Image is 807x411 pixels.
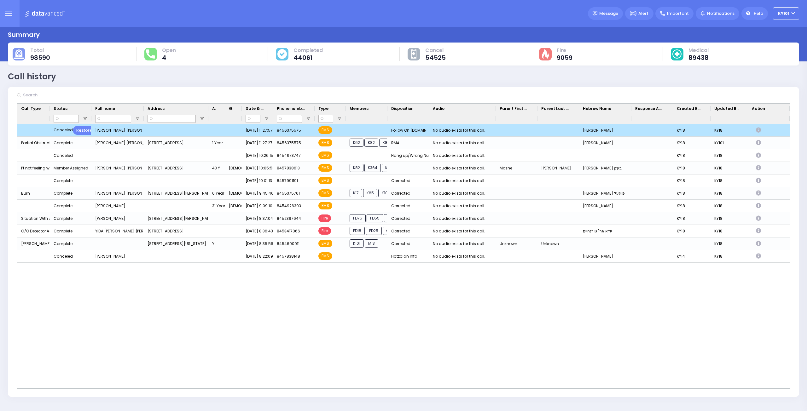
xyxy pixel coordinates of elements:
span: M13 [365,239,378,248]
span: Full name [95,106,115,111]
div: [DATE] 9:45:46 PM [242,187,273,200]
div: [PERSON_NAME] [579,200,631,212]
div: [STREET_ADDRESS][PERSON_NAME] [144,187,208,200]
span: FD75 [350,214,366,222]
input: Type Filter Input [318,115,333,123]
div: C/O Detector Activation [17,225,50,237]
div: RMA [387,137,429,149]
span: 8454673747 [277,153,301,158]
span: 8457838613 [277,165,300,171]
input: Search [21,89,116,101]
div: Pt not feeling well [17,162,50,174]
div: [DEMOGRAPHIC_DATA] [225,200,242,212]
span: 8456375575 [277,128,301,133]
span: Status [54,106,67,111]
div: No audio exists for this call. [433,164,485,172]
img: Logo [25,9,67,17]
span: Parent Last Name [541,106,570,111]
div: Situation With An Oven [17,212,50,225]
span: K50 [382,164,396,172]
div: Corrected [387,237,429,250]
span: Age [212,106,216,111]
span: EMS [318,202,332,209]
div: KY18 [673,137,711,149]
div: [DATE] 8:35:56 PM [242,237,273,250]
div: Moshe [496,162,537,174]
div: Complete [54,214,73,223]
div: Call history [8,71,56,83]
div: KY18 [711,237,748,250]
span: K62 [350,139,363,147]
div: Y [208,237,225,250]
div: No audio exists for this call. [433,252,485,260]
div: [DATE] 11:27:27 PM [242,137,273,149]
span: K82 [350,164,363,172]
div: 1 Year [208,137,225,149]
span: Important [667,10,689,17]
div: [DEMOGRAPHIC_DATA] [225,187,242,200]
span: K65 [363,189,377,197]
span: FD55 [367,214,383,222]
span: Completed [293,47,323,54]
span: Help [754,10,763,17]
div: Corrected [387,187,429,200]
div: Press SPACE to select this row. [17,200,790,212]
div: Canceled [54,126,73,135]
span: Date & Time [246,106,264,111]
div: YIDA [PERSON_NAME] [PERSON_NAME] [91,225,144,237]
input: Address Filter Input [148,115,196,123]
div: [DEMOGRAPHIC_DATA] [225,162,242,174]
div: No audio exists for this call. [433,126,485,134]
div: Complete [54,240,73,248]
div: No audio exists for this call. [433,240,485,248]
div: KY18 [673,200,711,212]
img: total-cause.svg [14,49,24,59]
span: CAR6 [384,214,402,222]
span: 8454690911 [277,241,299,246]
div: [STREET_ADDRESS][US_STATE] [144,237,208,250]
span: Fire [318,227,331,235]
div: 31 Year [208,200,225,212]
div: [DATE] 11:27:57 PM [242,124,273,137]
div: KY18 [711,225,748,237]
img: total-response.svg [146,49,155,58]
div: No audio exists for this call. [433,227,485,235]
span: K364 [364,164,381,172]
div: [PERSON_NAME] [579,124,631,137]
div: [STREET_ADDRESS][PERSON_NAME] [144,212,208,225]
div: [PERSON_NAME] [579,250,631,263]
button: Open Filter Menu [264,116,269,121]
div: Complete [54,189,73,197]
div: Hang up/Wrong Number [387,149,429,162]
span: Phone number [277,106,306,111]
span: Fire [557,47,572,54]
div: Press SPACE to select this row. [17,174,790,187]
div: KY18 [673,162,711,174]
div: No audio exists for this call. [433,177,485,185]
span: Notifications [707,10,734,17]
div: [PERSON_NAME] [91,250,144,263]
span: Gender [229,106,233,111]
span: Address [148,106,165,111]
div: [DATE] 9:09:10 PM [242,200,273,212]
div: Follow On [DOMAIN_NAME] [387,124,429,137]
span: EMS [318,151,332,159]
div: KY18 [711,162,748,174]
span: KY101 [778,11,789,16]
span: Call Type [21,106,41,111]
div: [PERSON_NAME] [91,212,144,225]
div: [DATE] 10:05:50 PM [242,162,273,174]
span: EMS [318,189,332,197]
span: EMS [318,139,332,146]
input: Date & Time Filter Input [246,115,260,123]
div: Canceled [54,252,73,260]
div: Press SPACE to select this row. [17,137,790,149]
div: Canceled [54,151,73,160]
div: Burn [17,187,50,200]
span: 4 [162,54,176,61]
div: [PERSON_NAME] [91,200,144,212]
div: Unknown [496,237,537,250]
div: 6 Year [208,187,225,200]
div: No audio exists for this call. [433,202,485,210]
div: [STREET_ADDRESS] [144,137,208,149]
